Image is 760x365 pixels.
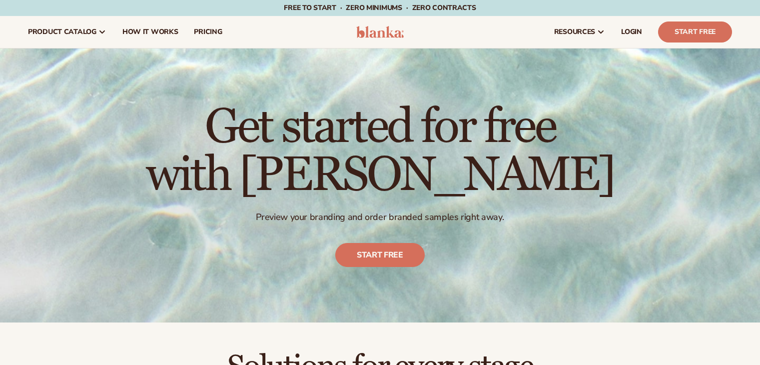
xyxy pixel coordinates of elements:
span: Free to start · ZERO minimums · ZERO contracts [284,3,476,12]
h1: Get started for free with [PERSON_NAME] [146,103,614,199]
a: product catalog [20,16,114,48]
a: resources [546,16,613,48]
img: logo [356,26,404,38]
a: How It Works [114,16,186,48]
a: Start Free [658,21,732,42]
span: How It Works [122,28,178,36]
a: pricing [186,16,230,48]
span: resources [554,28,595,36]
span: product catalog [28,28,96,36]
a: Start free [335,243,425,267]
span: pricing [194,28,222,36]
p: Preview your branding and order branded samples right away. [146,211,614,223]
span: LOGIN [621,28,642,36]
a: LOGIN [613,16,650,48]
